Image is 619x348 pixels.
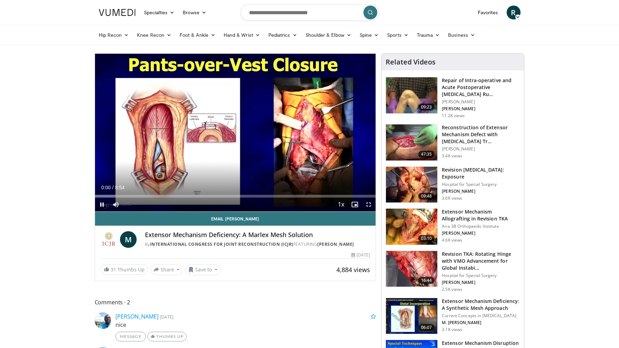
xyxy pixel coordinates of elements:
[140,6,179,19] a: Specialties
[442,224,520,229] p: Aria 3B Orthopaedic Institute
[442,320,520,325] p: M. [PERSON_NAME]
[442,77,520,98] h3: Repair of Intra-operative and Acute Postoperative [MEDICAL_DATA] Ru…
[95,54,376,212] video-js: Video Player
[179,6,210,19] a: Browse
[115,321,376,329] p: nice
[120,231,137,248] a: M
[418,104,435,111] span: 09:23
[95,298,376,307] span: Comments 2
[442,182,520,187] p: Hospital for Special Surgery
[442,146,520,152] p: [PERSON_NAME]
[95,198,109,211] button: Pause
[362,198,376,211] button: Fullscreen
[386,209,437,245] img: 77143_0000_3.png.150x105_q85_crop-smart_upscale.jpg
[442,251,520,271] h3: Revision TKA: Rotating Hinge with VMO Advancement for Global Instabi…
[386,77,437,113] img: 150145_0000_1.png.150x105_q85_crop-smart_upscale.jpg
[442,106,520,112] p: [PERSON_NAME]
[264,28,301,42] a: Pediatrics
[240,4,379,21] input: Search topics, interventions
[101,185,111,190] span: 0:00
[336,266,370,274] span: 4,884 views
[220,28,264,42] a: Hand & Wrist
[95,195,376,198] div: Progress Bar
[442,230,520,236] p: [PERSON_NAME]
[95,28,133,42] a: Hip Recon
[95,212,376,226] a: Email [PERSON_NAME]
[386,251,437,287] img: a6cdf526-f9b2-463f-a8e0-119f0ef67eaa.150x105_q85_crop-smart_upscale.jpg
[147,332,187,341] a: Thumbs Up
[386,77,520,119] a: 09:23 Repair of Intra-operative and Acute Postoperative [MEDICAL_DATA] Ru… [PERSON_NAME] [PERSON_...
[442,237,462,243] p: 4.6K views
[386,124,520,161] a: 47:35 Reconstruction of Extensor Mechanism Defect with [MEDICAL_DATA] Tr… [PERSON_NAME] 3.4K views
[175,28,220,42] a: Foot & Ankle
[442,124,520,145] h3: Reconstruction of Extensor Mechanism Defect with [MEDICAL_DATA] Tr…
[442,313,520,319] p: Current Concepts in [MEDICAL_DATA]
[115,313,158,320] a: [PERSON_NAME]
[101,231,117,248] img: International Congress for Joint Reconstruction (ICJR)
[386,208,520,245] a: 03:10 Extensor Mechanism Allografting in Revision TKA Aria 3B Orthopaedic Institute [PERSON_NAME]...
[442,195,462,201] p: 3.6K views
[418,235,435,242] span: 03:10
[386,166,520,203] a: 09:48 Revision [MEDICAL_DATA]: Exposure Hospital for Special Surgery [PERSON_NAME] 3.6K views
[317,241,354,247] a: [PERSON_NAME]
[355,28,383,42] a: Spine
[145,231,370,239] h4: Extensor Mechanism Deficiency: A Marlex Mesh Solution
[442,280,520,285] p: [PERSON_NAME]
[386,58,436,66] h4: Related Videos
[150,241,293,247] a: International Congress for Joint Reconstruction (ICJR)
[442,208,520,222] h3: Extensor Mechanism Allografting in Revision TKA
[386,124,437,160] img: 8cd9e55f-800b-4d76-8c57-b8de3b6fffe7.150x105_q85_crop-smart_upscale.jpg
[442,189,520,194] p: [PERSON_NAME]
[111,266,116,273] span: 31
[115,185,124,190] span: 8:54
[145,241,370,247] div: By FEATURING
[507,6,521,19] a: R
[151,264,183,275] button: Share
[101,264,148,275] a: 31 Thumbs Up
[185,264,221,275] button: Save to
[115,332,146,341] a: Message
[418,151,435,158] span: 47:35
[351,252,370,258] div: [DATE]
[112,185,114,190] span: /
[442,327,462,332] p: 3.1K views
[386,167,437,203] img: 01949379-fd6a-4e7a-9c72-3c7e5cc110f0.150x105_q85_crop-smart_upscale.jpg
[442,153,462,159] p: 3.4K views
[160,314,173,320] small: [DATE]
[109,198,123,211] button: Mute
[442,99,520,105] p: [PERSON_NAME]
[386,298,520,334] a: 06:07 Extensor Mechanism Deficiency: A Synthetic Mesh Approach Current Concepts in [MEDICAL_DATA]...
[413,28,444,42] a: Trauma
[334,198,348,211] button: Playback Rate
[418,193,435,200] span: 09:48
[442,166,520,180] h3: Revision [MEDICAL_DATA]: Exposure
[386,298,437,334] img: 72a2b0a7-ddff-4071-991c-1dbb9e15c54e.150x105_q85_crop-smart_upscale.jpg
[442,273,520,278] p: Hospital for Special Surgery
[95,312,111,329] img: Avatar
[418,277,435,284] span: 16:44
[442,113,465,119] p: 11.2K views
[442,287,462,292] p: 2.5K views
[348,198,362,211] button: Enable picture-in-picture mode
[444,28,479,42] a: Business
[383,28,413,42] a: Sports
[442,298,520,312] h3: Extensor Mechanism Deficiency: A Synthetic Mesh Approach
[418,324,435,331] span: 06:07
[474,6,502,19] a: Favorites
[301,28,355,42] a: Shoulder & Elbow
[99,9,136,16] img: VuMedi Logo
[386,251,520,292] a: 16:44 Revision TKA: Rotating Hinge with VMO Advancement for Global Instabi… Hospital for Special ...
[133,28,175,42] a: Knee Recon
